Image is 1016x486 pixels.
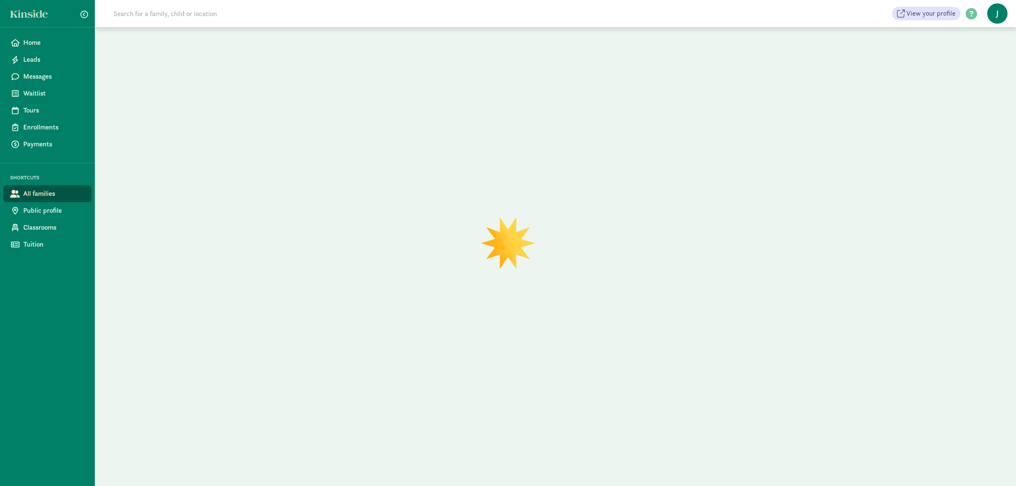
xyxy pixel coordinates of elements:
a: Classrooms [3,219,91,236]
span: All families [23,189,85,199]
a: Leads [3,51,91,68]
span: Payments [23,139,85,149]
span: Public profile [23,206,85,216]
span: Messages [23,71,85,82]
span: Home [23,38,85,48]
a: Payments [3,136,91,153]
input: Search for a family, child or location [108,5,346,22]
span: Waitlist [23,88,85,99]
a: View your profile [892,7,961,20]
a: All families [3,185,91,202]
span: Classrooms [23,222,85,233]
span: Leads [23,55,85,65]
a: Public profile [3,202,91,219]
a: Home [3,34,91,51]
span: Enrollments [23,122,85,132]
span: J [987,3,1008,24]
a: Messages [3,68,91,85]
a: Tuition [3,236,91,253]
span: Tuition [23,239,85,250]
span: Tours [23,105,85,115]
a: Enrollments [3,119,91,136]
a: Waitlist [3,85,91,102]
a: Tours [3,102,91,119]
span: View your profile [906,8,955,19]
